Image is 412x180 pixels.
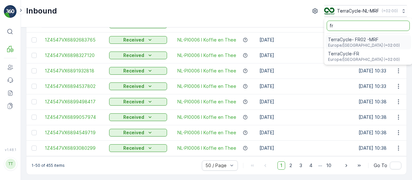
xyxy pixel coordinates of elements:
[109,82,167,90] button: Received
[32,99,37,104] div: Toggle Row Selected
[177,37,236,43] a: NL-PI0006 I Koffie en Thee
[4,5,17,18] img: logo
[32,84,37,89] div: Toggle Row Selected
[4,148,17,152] span: v 1.48.1
[109,98,167,106] button: Received
[324,5,407,17] button: TerraCycle-NL-MRF(+02:00)
[296,161,305,170] span: 3
[123,99,144,105] p: Received
[323,161,334,170] span: 10
[32,115,37,120] div: Toggle Row Selected
[32,37,37,43] div: Toggle Row Selected
[45,68,103,74] a: 1Z4547VX6891932818
[324,7,334,14] img: TC_v739CUj.png
[177,83,236,90] a: NL-PI0006 I Koffie en Thee
[177,129,236,136] a: NL-PI0006 I Koffie en Thee
[123,129,144,136] p: Received
[109,67,167,75] button: Received
[256,63,355,79] td: [DATE]
[45,52,103,59] a: 1Z4547VX6898327120
[256,48,355,63] td: [DATE]
[256,94,355,109] td: [DATE]
[32,146,37,151] div: Toggle Row Selected
[109,52,167,59] button: Received
[256,79,355,94] td: [DATE]
[45,145,103,151] a: 1Z4547VX6893080299
[328,43,400,48] span: Europe/[GEOGRAPHIC_DATA] (+02:00)
[123,83,144,90] p: Received
[256,125,355,140] td: [DATE]
[123,52,144,59] p: Received
[123,68,144,74] p: Received
[177,114,236,120] a: NL-PI0006 I Koffie en Thee
[177,52,236,59] a: NL-PI0006 I Koffie en Thee
[374,162,387,169] span: Go To
[337,8,379,14] p: TerraCycle-NL-MRF
[256,109,355,125] td: [DATE]
[123,37,144,43] p: Received
[123,114,144,120] p: Received
[45,37,103,43] a: 1Z4547VX6892683765
[256,32,355,48] td: [DATE]
[327,21,410,31] input: Search...
[177,145,236,151] a: NL-PI0006 I Koffie en Thee
[328,57,400,62] span: Europe/[GEOGRAPHIC_DATA] (+02:00)
[286,161,295,170] span: 2
[328,36,400,43] span: TerraCycle- FR02 -MRF
[109,144,167,152] button: Received
[4,153,17,175] button: TT
[109,113,167,121] button: Received
[318,161,322,170] p: ...
[328,51,400,57] span: TerraCycle-FR
[109,36,167,44] button: Received
[177,99,236,105] a: NL-PI0006 I Koffie en Thee
[32,130,37,135] div: Toggle Row Selected
[32,68,37,73] div: Toggle Row Selected
[277,161,285,170] span: 1
[382,8,398,14] p: ( +02:00 )
[123,145,144,151] p: Received
[256,140,355,156] td: [DATE]
[45,129,103,136] a: 1Z4547VX6894549719
[5,159,16,169] div: TT
[45,83,103,90] a: 1Z4547VX6894537802
[32,163,65,168] p: 1-50 of 455 items
[26,6,57,16] p: Inbound
[45,114,103,120] a: 1Z4547VX6899057974
[32,53,37,58] div: Toggle Row Selected
[45,99,103,105] a: 1Z4547VX6899498417
[306,161,315,170] span: 4
[109,129,167,137] button: Received
[177,68,236,74] a: NL-PI0006 I Koffie en Thee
